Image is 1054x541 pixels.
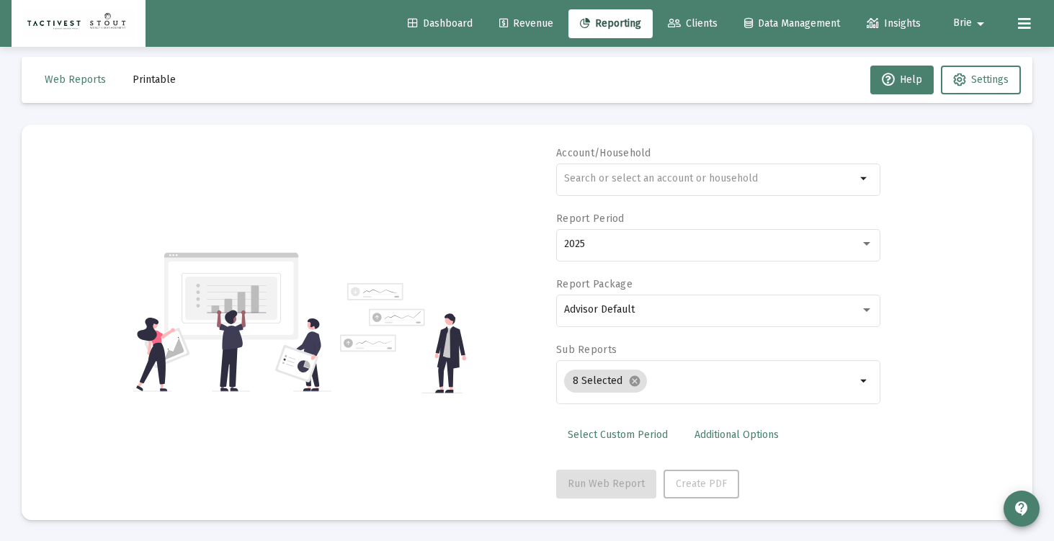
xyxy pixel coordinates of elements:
span: Advisor Default [564,303,635,316]
img: reporting-alt [340,283,466,393]
span: Run Web Report [568,478,645,490]
mat-icon: cancel [628,375,641,388]
span: Select Custom Period [568,429,668,441]
span: Additional Options [695,429,779,441]
span: Insights [867,17,921,30]
span: Dashboard [408,17,473,30]
a: Insights [855,9,932,38]
span: Settings [971,73,1009,86]
span: Printable [133,73,176,86]
img: Dashboard [22,9,135,38]
input: Search or select an account or household [564,173,856,184]
label: Sub Reports [556,344,617,356]
a: Dashboard [396,9,484,38]
mat-icon: contact_support [1013,500,1030,517]
mat-icon: arrow_drop_down [856,372,873,390]
span: Create PDF [676,478,727,490]
a: Revenue [488,9,565,38]
button: Printable [121,66,187,94]
span: Revenue [499,17,553,30]
label: Report Package [556,278,633,290]
span: Brie [953,17,972,30]
a: Clients [656,9,729,38]
span: Clients [668,17,718,30]
span: Help [882,73,922,86]
mat-chip: 8 Selected [564,370,647,393]
a: Reporting [568,9,653,38]
mat-chip-list: Selection [564,367,856,395]
span: 2025 [564,238,585,250]
label: Account/Household [556,147,651,159]
button: Web Reports [33,66,117,94]
button: Help [870,66,934,94]
button: Run Web Report [556,470,656,498]
span: Web Reports [45,73,106,86]
button: Create PDF [664,470,739,498]
button: Settings [941,66,1021,94]
a: Data Management [733,9,852,38]
span: Data Management [744,17,840,30]
mat-icon: arrow_drop_down [856,170,873,187]
button: Brie [936,9,1006,37]
mat-icon: arrow_drop_down [972,9,989,38]
span: Reporting [580,17,641,30]
label: Report Period [556,213,625,225]
img: reporting [133,251,331,393]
